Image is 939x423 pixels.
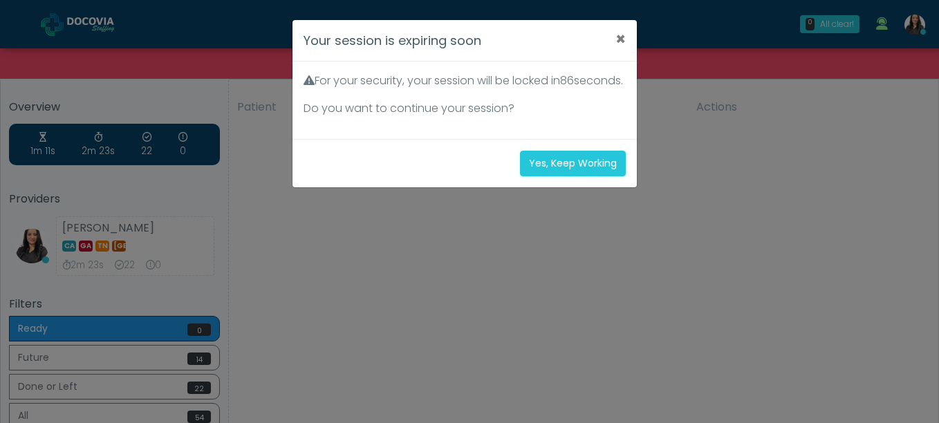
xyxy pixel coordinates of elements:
[520,151,626,176] button: Yes, Keep Working
[304,31,481,50] h4: Your session is expiring soon
[604,20,637,59] button: ×
[304,73,626,89] p: For your security, your session will be locked in seconds.
[560,73,574,88] span: 86
[304,100,626,117] p: Do you want to continue your session?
